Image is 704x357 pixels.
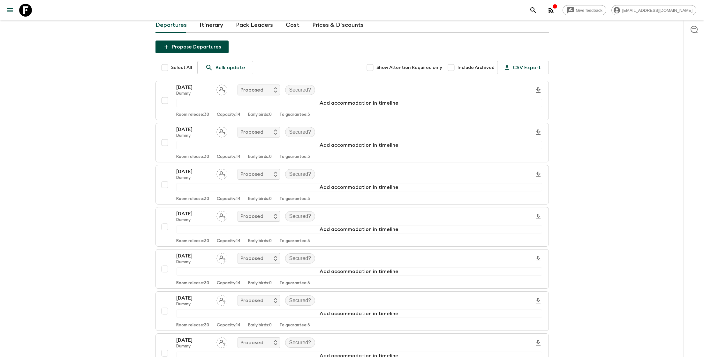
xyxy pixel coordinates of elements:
svg: Download Onboarding [534,255,542,263]
p: Early birds: 0 [248,197,272,202]
span: Show Attention Required only [376,64,442,71]
svg: Download Onboarding [534,339,542,347]
p: Secured? [289,339,311,346]
p: To guarantee: 3 [279,112,310,117]
button: [DATE]DummyAssign pack leaderProposedSecured?Add accommodation in timelineRoom release:30Capacity... [155,165,549,205]
p: To guarantee: 3 [279,197,310,202]
span: [EMAIL_ADDRESS][DOMAIN_NAME] [619,8,696,13]
p: Early birds: 0 [248,154,272,160]
a: Prices & Discounts [312,18,364,33]
p: Dummy [176,302,211,307]
div: Add accommodation in timeline [176,225,542,234]
button: [DATE]DummyAssign pack leaderProposedSecured?Add accommodation in timelineRoom release:30Capacity... [155,291,549,331]
p: To guarantee: 3 [279,323,310,328]
p: [DATE] [176,126,211,133]
span: Select All [171,64,192,71]
span: Include Archived [458,64,495,71]
div: Add accommodation in timeline [176,99,542,107]
a: Bulk update [197,61,253,74]
p: Proposed [240,255,263,262]
p: [DATE] [176,252,211,260]
p: Dummy [176,260,211,265]
button: menu [4,4,17,17]
span: Assign pack leader [216,213,227,218]
p: [DATE] [176,210,211,218]
button: CSV Export [497,61,549,74]
div: [EMAIL_ADDRESS][DOMAIN_NAME] [611,5,696,15]
p: Proposed [240,212,263,220]
p: Dummy [176,133,211,138]
p: Room release: 30 [176,197,209,202]
button: [DATE]DummyAssign pack leaderProposedSecured?Add accommodation in timelineRoom release:30Capacity... [155,123,549,162]
p: Secured? [289,128,311,136]
p: Proposed [240,339,263,346]
svg: Download Onboarding [534,171,542,178]
svg: Download Onboarding [534,297,542,305]
div: Secured? [285,211,315,221]
p: [DATE] [176,168,211,175]
p: Proposed [240,297,263,304]
div: Secured? [285,127,315,137]
div: Add accommodation in timeline [176,309,542,318]
p: [DATE] [176,84,211,91]
p: Capacity: 14 [217,197,240,202]
p: To guarantee: 3 [279,239,310,244]
div: Secured? [285,85,315,95]
p: Dummy [176,91,211,96]
div: Add accommodation in timeline [176,183,542,191]
span: Assign pack leader [216,297,227,302]
button: [DATE]DummyAssign pack leaderProposedSecured?Add accommodation in timelineRoom release:30Capacity... [155,81,549,120]
p: Capacity: 14 [217,323,240,328]
span: Assign pack leader [216,171,227,176]
span: Assign pack leader [216,255,227,260]
p: Room release: 30 [176,112,209,117]
p: To guarantee: 3 [279,154,310,160]
p: Secured? [289,170,311,178]
button: [DATE]DummyAssign pack leaderProposedSecured?Add accommodation in timelineRoom release:30Capacity... [155,249,549,289]
p: Secured? [289,255,311,262]
div: Secured? [285,253,315,264]
div: Secured? [285,338,315,348]
span: Give feedback [572,8,606,13]
p: Early birds: 0 [248,112,272,117]
span: Assign pack leader [216,129,227,134]
div: Add accommodation in timeline [176,267,542,276]
svg: Download Onboarding [534,213,542,220]
span: Assign pack leader [216,86,227,92]
div: Secured? [285,295,315,306]
a: Departures [155,18,187,33]
a: Pack Leaders [236,18,273,33]
p: Capacity: 14 [217,281,240,286]
p: Room release: 30 [176,154,209,160]
p: Proposed [240,170,263,178]
p: Secured? [289,212,311,220]
button: [DATE]DummyAssign pack leaderProposedSecured?Add accommodation in timelineRoom release:30Capacity... [155,207,549,247]
p: Room release: 30 [176,281,209,286]
p: [DATE] [176,336,211,344]
svg: Download Onboarding [534,129,542,136]
div: Add accommodation in timeline [176,141,542,149]
span: Assign pack leader [216,339,227,344]
p: Bulk update [216,64,245,71]
p: Early birds: 0 [248,323,272,328]
p: To guarantee: 3 [279,281,310,286]
a: Cost [286,18,299,33]
p: Dummy [176,218,211,223]
p: [DATE] [176,294,211,302]
p: Dummy [176,175,211,181]
p: Room release: 30 [176,239,209,244]
p: Secured? [289,86,311,94]
p: Capacity: 14 [217,239,240,244]
p: Early birds: 0 [248,239,272,244]
p: Room release: 30 [176,323,209,328]
p: Proposed [240,86,263,94]
a: Give feedback [563,5,606,15]
div: Secured? [285,169,315,179]
p: Dummy [176,344,211,349]
a: Itinerary [200,18,223,33]
button: Propose Departures [155,41,229,53]
button: search adventures [527,4,540,17]
p: Capacity: 14 [217,112,240,117]
p: Secured? [289,297,311,304]
svg: Download Onboarding [534,86,542,94]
